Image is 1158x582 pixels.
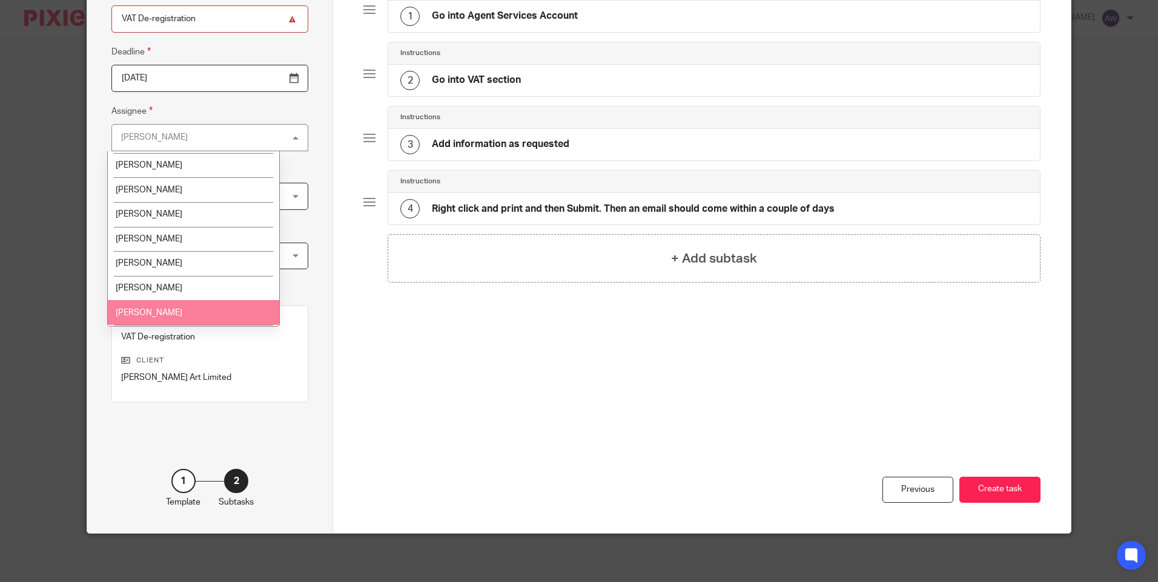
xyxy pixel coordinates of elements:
[432,10,578,22] h4: Go into Agent Services Account
[224,469,248,493] div: 2
[432,203,835,215] h4: Right click and print and then Submit. Then an email should come within a couple of days
[400,199,420,218] div: 4
[400,113,440,122] h4: Instructions
[116,309,182,317] span: [PERSON_NAME]
[121,356,299,365] p: Client
[121,133,188,142] div: [PERSON_NAME]
[400,7,420,26] div: 1
[116,235,182,243] span: [PERSON_NAME]
[111,45,151,59] label: Deadline
[116,284,182,292] span: [PERSON_NAME]
[166,496,200,508] p: Template
[171,469,196,493] div: 1
[111,104,153,118] label: Assignee
[432,74,521,87] h4: Go into VAT section
[882,477,953,503] div: Previous
[400,177,440,186] h4: Instructions
[116,186,182,194] span: [PERSON_NAME]
[121,331,299,343] p: VAT De-registration
[432,138,569,151] h4: Add information as requested
[400,71,420,90] div: 2
[400,48,440,58] h4: Instructions
[400,135,420,154] div: 3
[116,259,182,267] span: [PERSON_NAME]
[671,249,757,268] h4: + Add subtask
[111,65,308,92] input: Pick a date
[116,161,182,169] span: [PERSON_NAME]
[121,371,299,384] p: [PERSON_NAME] Art Limited
[116,210,182,218] span: [PERSON_NAME]
[219,496,254,508] p: Subtasks
[959,477,1041,503] button: Create task
[111,5,308,33] input: Task name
